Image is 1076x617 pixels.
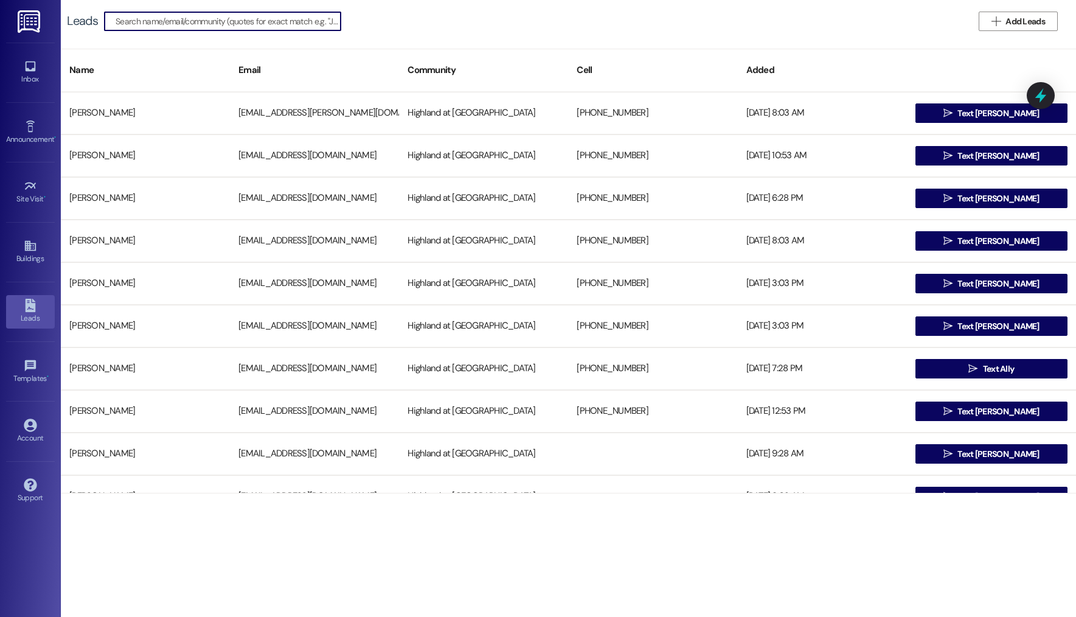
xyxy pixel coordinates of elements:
a: Inbox [6,56,55,89]
div: Highland at [GEOGRAPHIC_DATA] [399,186,568,211]
div: [EMAIL_ADDRESS][DOMAIN_NAME] [230,357,399,381]
div: [PERSON_NAME] [61,229,230,253]
div: Highland at [GEOGRAPHIC_DATA] [399,229,568,253]
i:  [943,321,953,331]
div: Leads [67,15,98,27]
button: Text [PERSON_NAME] [915,274,1067,293]
i:  [943,108,953,118]
div: [PERSON_NAME] [61,399,230,424]
i:  [991,16,1001,26]
div: [EMAIL_ADDRESS][DOMAIN_NAME] [230,484,399,509]
div: Highland at [GEOGRAPHIC_DATA] [399,101,568,125]
span: Text [PERSON_NAME] [957,192,1039,205]
div: [PERSON_NAME] [61,442,230,466]
div: [PERSON_NAME] [61,144,230,168]
div: [PERSON_NAME] [61,271,230,296]
div: Cell [568,55,737,85]
div: [EMAIL_ADDRESS][PERSON_NAME][DOMAIN_NAME] [230,101,399,125]
div: [PHONE_NUMBER] [568,229,737,253]
div: [PHONE_NUMBER] [568,101,737,125]
span: Text [PERSON_NAME] [957,405,1039,418]
div: [PERSON_NAME] [61,101,230,125]
span: Text [PERSON_NAME] [957,277,1039,290]
div: [DATE] 8:03 AM [738,229,907,253]
div: Community [399,55,568,85]
div: [PHONE_NUMBER] [568,399,737,424]
a: Buildings [6,235,55,268]
div: Highland at [GEOGRAPHIC_DATA] [399,399,568,424]
i:  [943,193,953,203]
div: [PHONE_NUMBER] [568,271,737,296]
button: Text Ally [915,359,1067,378]
div: [PHONE_NUMBER] [568,144,737,168]
div: [PERSON_NAME] [61,357,230,381]
a: Leads [6,295,55,328]
i:  [943,236,953,246]
div: [DATE] 7:28 PM [738,357,907,381]
button: Text [PERSON_NAME] [915,402,1067,421]
button: Text [PERSON_NAME] [915,103,1067,123]
div: [DATE] 9:02 AM [738,484,907,509]
div: [DATE] 6:28 PM [738,186,907,211]
a: Support [6,475,55,507]
i:  [943,151,953,161]
div: Added [738,55,907,85]
button: Add Leads [979,12,1058,31]
a: Account [6,415,55,448]
div: Highland at [GEOGRAPHIC_DATA] [399,442,568,466]
div: [EMAIL_ADDRESS][DOMAIN_NAME] [230,144,399,168]
a: Templates • [6,355,55,388]
div: [PHONE_NUMBER] [568,314,737,338]
div: [PHONE_NUMBER] [568,357,737,381]
span: Text [PERSON_NAME] [957,490,1039,503]
i:  [943,406,953,416]
div: Highland at [GEOGRAPHIC_DATA] [399,144,568,168]
div: [EMAIL_ADDRESS][DOMAIN_NAME] [230,314,399,338]
span: Text [PERSON_NAME] [957,320,1039,333]
button: Text [PERSON_NAME] [915,189,1067,208]
div: [EMAIL_ADDRESS][DOMAIN_NAME] [230,229,399,253]
span: Add Leads [1005,15,1045,28]
div: Highland at [GEOGRAPHIC_DATA] [399,314,568,338]
button: Text [PERSON_NAME] [915,316,1067,336]
div: Highland at [GEOGRAPHIC_DATA] [399,484,568,509]
button: Text [PERSON_NAME] [915,146,1067,166]
span: • [47,372,49,381]
button: Text [PERSON_NAME] [915,231,1067,251]
div: [PERSON_NAME] [61,484,230,509]
div: [DATE] 3:03 PM [738,314,907,338]
span: • [44,193,46,201]
div: [DATE] 10:53 AM [738,144,907,168]
span: Text [PERSON_NAME] [957,235,1039,248]
span: Text [PERSON_NAME] [957,448,1039,461]
i:  [943,492,953,501]
div: [PHONE_NUMBER] [568,186,737,211]
div: [EMAIL_ADDRESS][DOMAIN_NAME] [230,186,399,211]
div: [DATE] 9:28 AM [738,442,907,466]
i:  [968,364,977,374]
div: Name [61,55,230,85]
span: Text [PERSON_NAME] [957,150,1039,162]
div: Highland at [GEOGRAPHIC_DATA] [399,271,568,296]
a: Site Visit • [6,176,55,209]
div: [EMAIL_ADDRESS][DOMAIN_NAME] [230,442,399,466]
div: [DATE] 8:03 AM [738,101,907,125]
span: Text [PERSON_NAME] [957,107,1039,120]
div: [PERSON_NAME] [61,186,230,211]
div: [DATE] 3:03 PM [738,271,907,296]
span: • [54,133,56,142]
div: [DATE] 12:53 PM [738,399,907,424]
div: Email [230,55,399,85]
button: Text [PERSON_NAME] [915,487,1067,506]
span: Text Ally [983,363,1015,375]
div: [EMAIL_ADDRESS][DOMAIN_NAME] [230,399,399,424]
i:  [943,279,953,288]
i:  [943,449,953,459]
button: Text [PERSON_NAME] [915,444,1067,464]
div: [EMAIL_ADDRESS][DOMAIN_NAME] [230,271,399,296]
img: ResiDesk Logo [18,10,43,33]
div: Highland at [GEOGRAPHIC_DATA] [399,357,568,381]
div: [PERSON_NAME] [61,314,230,338]
input: Search name/email/community (quotes for exact match e.g. "John Smith") [116,13,341,30]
